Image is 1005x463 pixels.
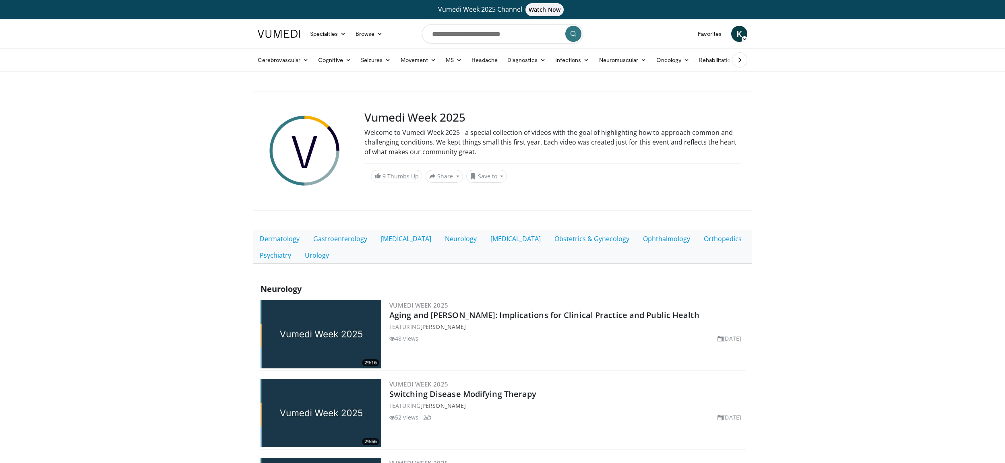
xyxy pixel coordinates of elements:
a: Dermatology [253,230,306,247]
button: Share [426,170,463,183]
li: 48 views [389,334,418,343]
div: Welcome to Vumedi Week 2025 - a special collection of videos with the goal of highlighting how to... [364,128,740,157]
button: Save to [466,170,507,183]
img: VuMedi Logo [258,30,300,38]
a: Orthopedics [697,230,749,247]
a: MS [441,52,467,68]
a: Aging and [PERSON_NAME]: Implications for Clinical Practice and Public Health [389,310,699,320]
a: Cognitive [313,52,356,68]
a: Oncology [651,52,695,68]
img: e261490d-a95d-4784-a919-166ba2414d84.jpg.300x170_q85_crop-smart_upscale.jpg [261,379,381,447]
a: K [731,26,747,42]
a: Headache [467,52,502,68]
a: Cerebrovascular [253,52,313,68]
a: [MEDICAL_DATA] [374,230,438,247]
a: Vumedi Week 2025 ChannelWatch Now [259,3,746,16]
li: [DATE] [718,334,741,343]
h3: Vumedi Week 2025 [364,111,740,124]
a: Vumedi Week 2025 [389,301,448,309]
a: [PERSON_NAME] [420,323,466,331]
a: Specialties [305,26,351,42]
a: Psychiatry [253,247,298,264]
a: Ophthalmology [636,230,697,247]
a: 9 Thumbs Up [371,170,422,182]
a: Favorites [693,26,726,42]
span: 29:16 [362,359,379,366]
a: Diagnostics [502,52,550,68]
a: Infections [550,52,594,68]
a: 29:16 [261,300,381,368]
div: FEATURING [389,322,744,331]
span: Neurology [261,283,302,294]
a: Neurology [438,230,484,247]
li: [DATE] [718,413,741,422]
a: Gastroenterology [306,230,374,247]
span: 9 [383,172,386,180]
a: [MEDICAL_DATA] [484,230,548,247]
a: Vumedi Week 2025 [389,380,448,388]
a: [PERSON_NAME] [420,402,466,409]
span: Watch Now [525,3,564,16]
li: 52 views [389,413,418,422]
a: Neuromuscular [594,52,651,68]
a: Obstetrics & Gynecology [548,230,636,247]
a: Rehabilitation [694,52,738,68]
a: Seizures [356,52,396,68]
div: FEATURING [389,401,744,410]
a: Browse [351,26,388,42]
a: Movement [396,52,441,68]
input: Search topics, interventions [422,24,583,43]
a: Switching Disease Modifying Therapy [389,389,537,399]
span: 29:56 [362,438,379,445]
img: 92082fdf-c6c3-4236-b90b-faeaa30b6e43.jpg.300x170_q85_crop-smart_upscale.jpg [261,300,381,368]
span: Vumedi Week 2025 Channel [438,5,567,14]
a: 29:56 [261,379,381,447]
a: Urology [298,247,336,264]
li: 2 [423,413,431,422]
